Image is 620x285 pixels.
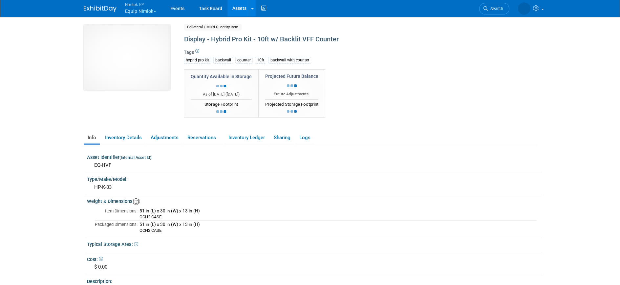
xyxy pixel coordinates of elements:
span: Nimlok KY [125,1,156,8]
div: OCH2 CASE [139,214,537,220]
td: Item Dimensions: [95,207,138,221]
div: Storage Footprint [191,99,252,108]
a: Adjustments [147,132,182,143]
div: Description: [87,276,542,285]
img: loading... [287,84,297,87]
img: ExhibitDay [84,6,117,12]
div: 51 in (L) x 30 in (W) x 13 in (H) [139,222,537,228]
div: HP-K-03 [92,182,537,192]
div: Future Adjustments: [265,91,318,97]
div: Quantity Available in Storage [191,73,252,80]
div: 10ft [255,57,266,64]
small: (Internal Asset Id) [119,155,151,160]
div: As of [DATE] ( ) [191,92,252,97]
a: Inventory Details [101,132,145,143]
div: Cost: [87,254,542,263]
img: loading... [216,85,226,88]
a: Info [84,132,100,143]
span: Search [488,6,503,11]
div: backwall [213,57,233,64]
a: Logs [295,132,314,143]
div: OCH2 CASE [139,228,537,233]
img: loading... [216,110,226,113]
img: loading... [287,110,297,113]
div: Projected Future Balance [265,73,318,79]
div: hyprid pro kit [184,57,211,64]
div: Tags [184,49,482,68]
span: [DATE] [227,92,238,97]
span: Typical Storage Area: [87,242,138,247]
div: backwall with counter [268,57,311,64]
div: $ 0.00 [92,262,537,272]
div: 51 in (L) x 30 in (W) x 13 in (H) [139,208,537,214]
a: Inventory Ledger [224,132,268,143]
div: counter [235,57,253,64]
div: EQ-HVF [92,160,537,170]
a: Search [479,3,509,14]
img: View Images [84,25,170,90]
div: Display - Hybrid Pro Kit - 10ft w/ Backlit VFF Counter [182,33,482,45]
div: Asset Identifier : [87,152,542,161]
div: Weight & Dimensions [87,196,542,205]
td: Packaged Dimensions: [95,221,138,234]
a: Reservations [183,132,223,143]
span: Collateral / Multi-Quantity Item [184,24,242,31]
img: Asset Weight and Dimensions [133,198,140,205]
img: Dana Carroll [518,2,530,15]
div: Type/Make/Model: [87,174,542,183]
a: Sharing [270,132,294,143]
div: Projected Storage Footprint [265,99,318,108]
